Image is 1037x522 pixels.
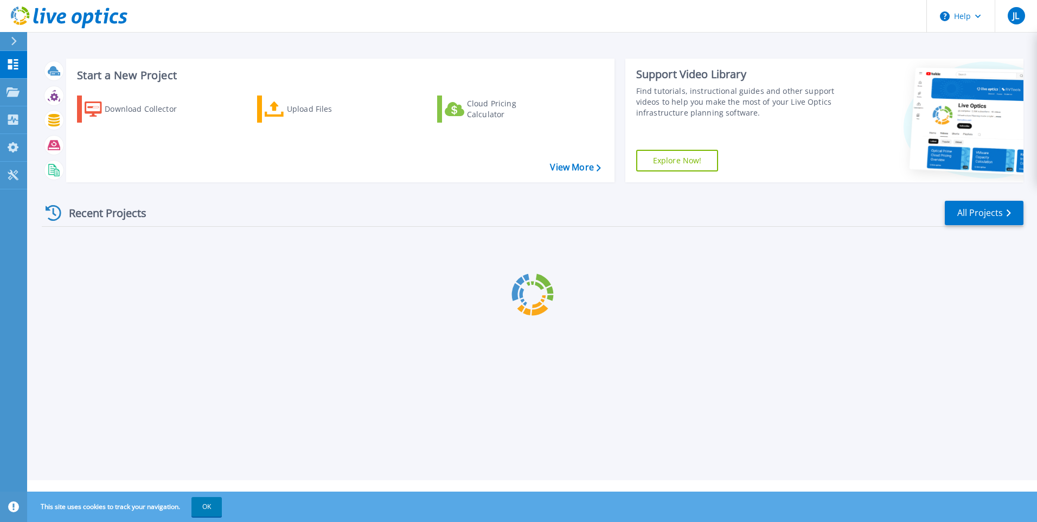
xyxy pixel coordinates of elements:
[636,86,839,118] div: Find tutorials, instructional guides and other support videos to help you make the most of your L...
[550,162,600,173] a: View More
[636,150,719,171] a: Explore Now!
[287,98,374,120] div: Upload Files
[467,98,554,120] div: Cloud Pricing Calculator
[105,98,191,120] div: Download Collector
[77,69,600,81] h3: Start a New Project
[191,497,222,517] button: OK
[636,67,839,81] div: Support Video Library
[257,96,378,123] a: Upload Files
[437,96,558,123] a: Cloud Pricing Calculator
[42,200,161,226] div: Recent Projects
[30,497,222,517] span: This site uses cookies to track your navigation.
[1013,11,1019,20] span: JL
[77,96,198,123] a: Download Collector
[945,201,1023,225] a: All Projects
